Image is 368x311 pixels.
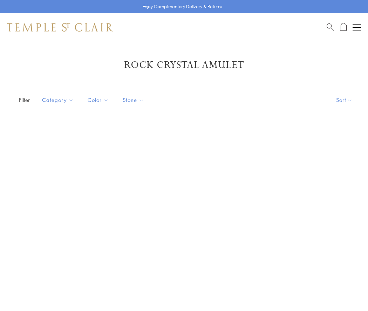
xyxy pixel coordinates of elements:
[18,59,350,71] h1: Rock Crystal Amulet
[119,96,149,104] span: Stone
[84,96,114,104] span: Color
[117,92,149,108] button: Stone
[7,23,113,32] img: Temple St. Clair
[340,23,347,32] a: Open Shopping Bag
[327,23,334,32] a: Search
[37,92,79,108] button: Category
[39,96,79,104] span: Category
[143,3,222,10] p: Enjoy Complimentary Delivery & Returns
[82,92,114,108] button: Color
[320,89,368,111] button: Show sort by
[353,23,361,32] button: Open navigation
